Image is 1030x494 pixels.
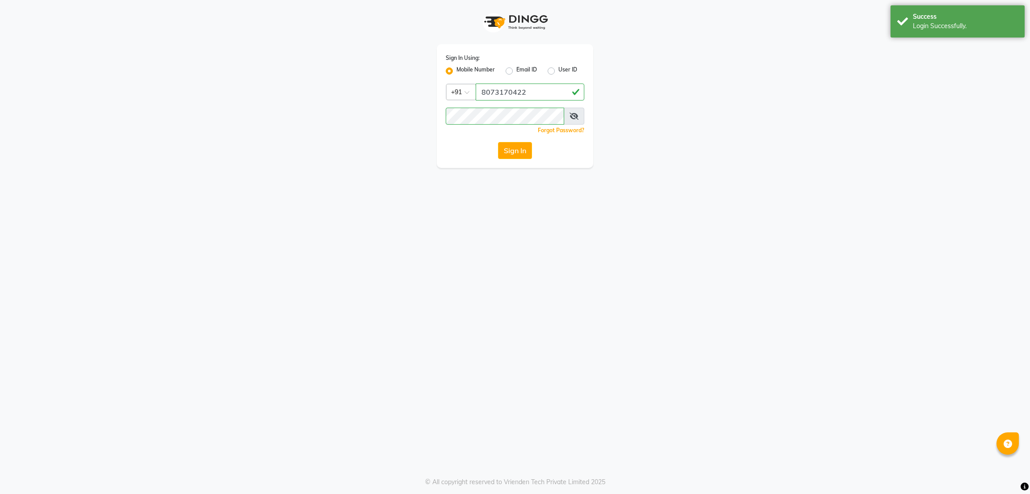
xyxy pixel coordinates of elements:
label: Sign In Using: [446,54,480,62]
input: Username [446,108,564,125]
label: Mobile Number [456,66,495,76]
img: logo1.svg [479,9,551,35]
label: User ID [558,66,577,76]
label: Email ID [516,66,537,76]
div: Success [913,12,1018,21]
button: Sign In [498,142,532,159]
a: Forgot Password? [538,127,584,134]
input: Username [476,84,584,100]
div: Login Successfully. [913,21,1018,31]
